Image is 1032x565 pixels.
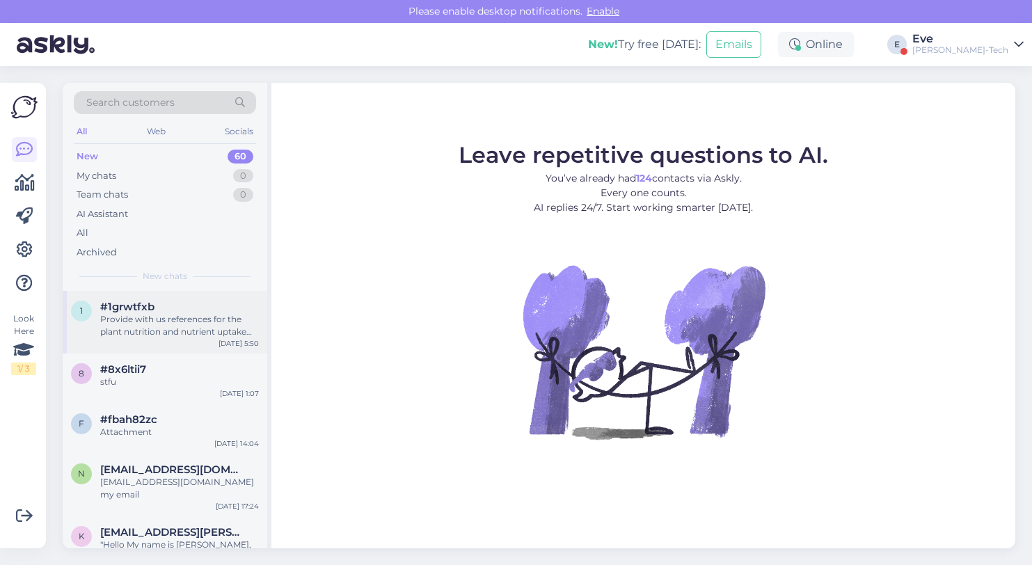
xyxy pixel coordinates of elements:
[79,418,84,429] span: f
[100,376,259,388] div: stfu
[80,305,83,316] span: 1
[143,270,187,282] span: New chats
[100,426,259,438] div: Attachment
[100,526,245,539] span: klaudia.englert@saltwaterin.com
[518,226,769,477] img: No Chat active
[582,5,624,17] span: Enable
[11,94,38,120] img: Askly Logo
[77,188,128,202] div: Team chats
[588,38,618,51] b: New!
[86,95,175,110] span: Search customers
[636,172,652,184] b: 124
[216,501,259,511] div: [DATE] 17:24
[100,413,157,426] span: #fbah82zc
[79,368,84,379] span: 8
[912,45,1008,56] div: [PERSON_NAME]-Tech
[77,246,117,260] div: Archived
[77,150,98,164] div: New
[233,169,253,183] div: 0
[706,31,761,58] button: Emails
[912,33,1024,56] a: Eve[PERSON_NAME]-Tech
[100,476,259,501] div: [EMAIL_ADDRESS][DOMAIN_NAME] my email
[11,363,36,375] div: 1 / 3
[233,188,253,202] div: 0
[79,531,85,541] span: k
[214,438,259,449] div: [DATE] 14:04
[100,301,154,313] span: #1grwtfxb
[887,35,907,54] div: E
[222,122,256,141] div: Socials
[11,312,36,375] div: Look Here
[100,313,259,338] div: Provide with us references for the plant nutrition and nutrient uptake notices
[459,141,828,168] span: Leave repetitive questions to AI.
[77,226,88,240] div: All
[778,32,854,57] div: Online
[912,33,1008,45] div: Eve
[74,122,90,141] div: All
[219,338,259,349] div: [DATE] 5:50
[100,463,245,476] span: nayeem4458@gmail.com
[459,171,828,215] p: You’ve already had contacts via Askly. Every one counts. AI replies 24/7. Start working smarter [...
[144,122,168,141] div: Web
[78,468,85,479] span: n
[228,150,253,164] div: 60
[588,36,701,53] div: Try free [DATE]:
[100,363,146,376] span: #8x6ltii7
[77,207,128,221] div: AI Assistant
[77,169,116,183] div: My chats
[220,388,259,399] div: [DATE] 1:07
[100,539,259,564] div: "Hello My name is [PERSON_NAME], and I represent SaltwaterStudio. We support exhibitors all over ...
